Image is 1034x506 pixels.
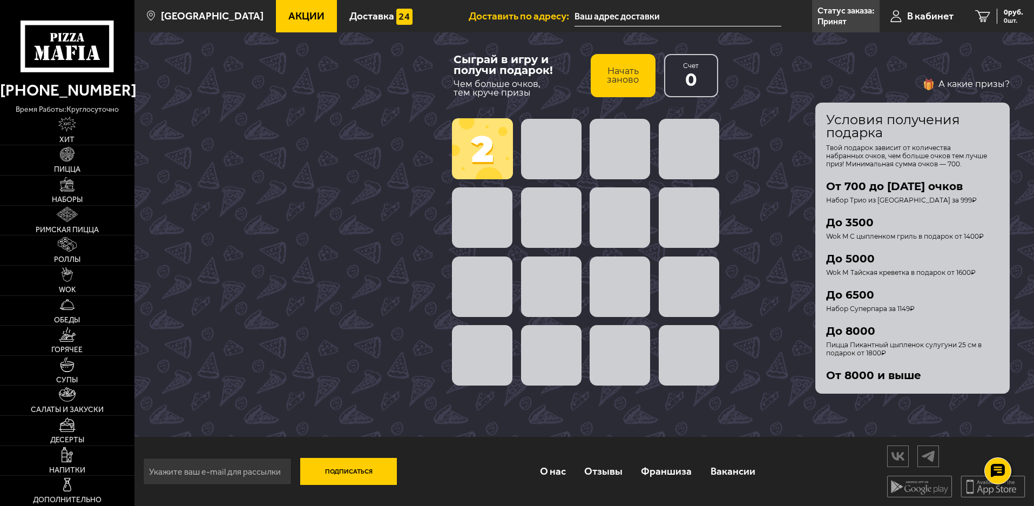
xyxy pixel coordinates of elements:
span: Десерты [50,436,84,444]
span: 0 шт. [1004,17,1023,24]
button: Начать заново [591,54,655,97]
a: Франшиза [632,454,701,489]
span: Твой подарок зависит от количества набранных очков, чем больше очков тем лучше приз! Минимальная ... [826,144,988,168]
span: Акции [288,11,325,21]
span: Пицца Пикантный цыпленок сулугуни 25 см в подарок от 1800₽ [826,341,988,357]
a: Отзывы [575,454,632,489]
span: 0 руб. [1004,9,1023,16]
div: Сыграй в игру и получи подарок! [454,54,582,76]
button: закрыть [992,115,1001,124]
span: Салаты и закуски [31,406,104,414]
img: vk [888,447,908,465]
span: Напитки [49,467,85,474]
a: О нас [530,454,575,489]
span: До 8000 [826,326,988,336]
span: До 6500 [826,289,988,300]
img: tg [918,447,938,465]
span: Чем больше очков, тем круче призы [454,80,582,97]
div: Сыграй в игру и получи подарок!Чем больше очков,тем круче призыНачать зановоСчет02А какие призы?з... [134,32,1034,437]
span: Роллы [54,256,80,264]
span: От 700 до [DATE] очков [826,181,988,192]
input: Ваш адрес доставки [575,6,781,26]
span: [GEOGRAPHIC_DATA] [161,11,263,21]
span: Счет [683,63,699,69]
span: 0 [685,71,697,89]
button: Подписаться [300,458,397,485]
p: Статус заказа: [817,6,874,15]
span: улица Лёни Голикова, 13, подъезд 1 [575,6,781,26]
span: WOK [59,286,76,294]
span: Горячее [51,346,83,354]
span: До 5000 [826,253,988,264]
span: Доставка [349,11,394,21]
span: Набор Трио из [GEOGRAPHIC_DATA] за 999₽ [826,196,988,204]
span: Дополнительно [33,496,102,504]
p: Принят [817,17,847,26]
img: 15daf4d41897b9f0e9f617042186c801.svg [396,9,413,25]
span: Wok М Тайская креветка в подарок от 1600₽ [826,268,988,276]
span: До 3500 [826,217,988,228]
span: Набор Суперпара за 1149₽ [826,305,988,313]
span: В кабинет [907,11,954,21]
span: От 8000 и выше [826,370,988,381]
span: Наборы [52,196,83,204]
span: Хит [59,136,75,144]
span: Пицца [54,166,80,173]
span: Доставить по адресу: [469,11,575,21]
span: Супы [56,376,78,384]
span: Римская пицца [36,226,99,234]
button: А какие призы? [922,76,1010,93]
input: Укажите ваш e-mail для рассылки [143,458,292,485]
span: Обеды [54,316,80,324]
span: Условия получения подарка [826,113,988,139]
span: Wok M С цыпленком гриль в подарок от 1400₽ [826,232,988,240]
a: Вакансии [701,454,765,489]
